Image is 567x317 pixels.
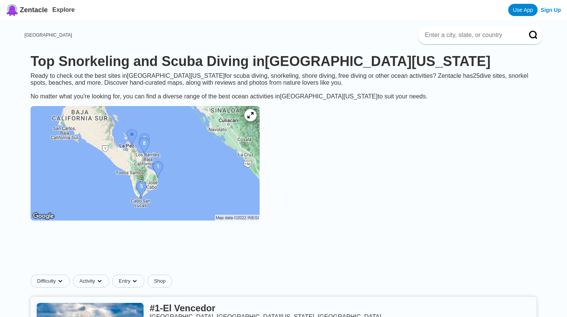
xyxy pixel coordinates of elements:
span: Difficulty [37,278,56,284]
iframe: Advertisement [99,234,469,269]
img: dropdown caret [97,278,103,284]
a: Sign Up [541,7,561,13]
button: Difficultydropdown caret [31,275,73,288]
a: Shop [147,275,172,288]
div: Ready to check out the best sites in [GEOGRAPHIC_DATA][US_STATE] for scuba diving, snorkeling, sh... [24,72,543,100]
a: Use App [508,4,538,16]
span: Entry [119,278,130,284]
a: Baja California Sur dive site map [24,100,266,228]
a: Zentacle logoZentacle [6,4,48,16]
span: Activity [79,278,95,284]
img: dropdown caret [132,278,138,284]
span: Zentacle [20,6,48,14]
img: Zentacle logo [6,4,18,16]
button: Activitydropdown caret [73,275,112,288]
a: Explore [52,6,75,13]
button: Entrydropdown caret [112,275,147,288]
img: dropdown caret [57,278,63,284]
img: Baja California Sur dive site map [31,106,260,220]
h1: Top Snorkeling and Scuba Diving in [GEOGRAPHIC_DATA][US_STATE] [31,53,536,69]
input: Enter a city, state, or country [424,31,518,39]
a: [GEOGRAPHIC_DATA] [24,32,72,38]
